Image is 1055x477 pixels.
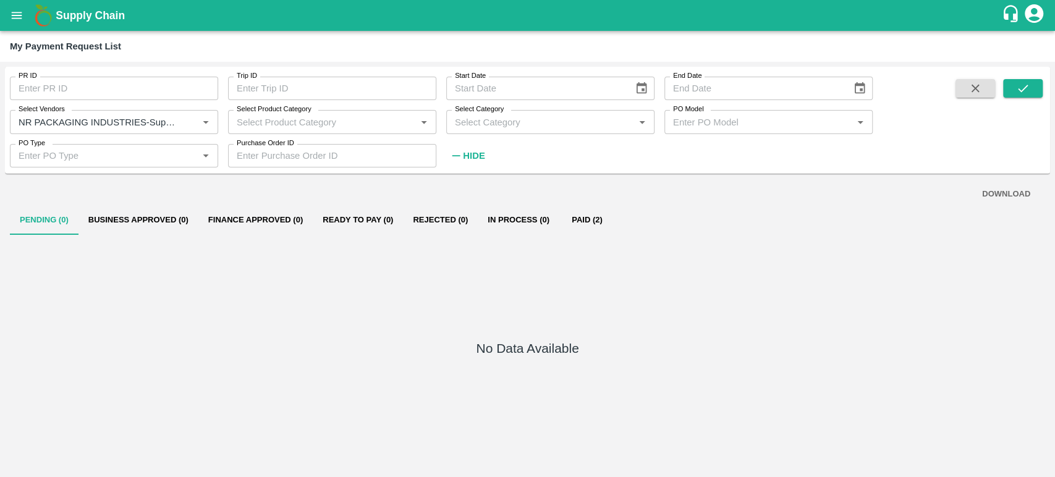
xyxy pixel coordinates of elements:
img: logo [31,3,56,28]
button: Rejected (0) [403,205,478,235]
label: PO Type [19,138,45,148]
input: Select Product Category [232,114,412,130]
button: Pending (0) [10,205,78,235]
input: Enter Purchase Order ID [228,144,436,167]
strong: Hide [463,151,485,161]
h5: No Data Available [476,340,578,357]
input: End Date [664,77,843,100]
b: Supply Chain [56,9,125,22]
label: PR ID [19,71,37,81]
button: Open [416,114,432,130]
button: Choose date [848,77,871,100]
button: Hide [446,145,488,166]
button: Ready To Pay (0) [313,205,403,235]
button: Open [852,114,868,130]
label: Start Date [455,71,486,81]
input: Select Vendor [14,114,178,130]
label: Select Category [455,104,504,114]
button: Business Approved (0) [78,205,198,235]
label: PO Model [673,104,704,114]
input: Enter PO Type [14,148,194,164]
button: Open [198,148,214,164]
label: Purchase Order ID [237,138,294,148]
button: Choose date [630,77,653,100]
button: Finance Approved (0) [198,205,313,235]
label: Trip ID [237,71,257,81]
input: Enter PO Model [668,114,849,130]
button: Open [634,114,650,130]
div: account of current user [1023,2,1045,28]
div: customer-support [1001,4,1023,27]
input: Select Category [450,114,630,130]
a: Supply Chain [56,7,1001,24]
label: Select Vendors [19,104,65,114]
label: End Date [673,71,701,81]
input: Enter PR ID [10,77,218,100]
div: My Payment Request List [10,38,121,54]
input: Start Date [446,77,625,100]
button: In Process (0) [478,205,559,235]
button: Paid (2) [559,205,615,235]
input: Enter Trip ID [228,77,436,100]
button: DOWNLOAD [977,184,1035,205]
button: open drawer [2,1,31,30]
button: Open [198,114,214,130]
label: Select Product Category [237,104,311,114]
